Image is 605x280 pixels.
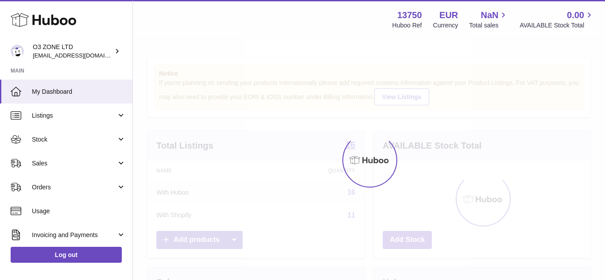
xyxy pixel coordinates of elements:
span: Invoicing and Payments [32,231,116,239]
span: Orders [32,183,116,192]
span: Usage [32,207,126,215]
span: Stock [32,135,116,144]
span: 0.00 [567,9,584,21]
div: Currency [433,21,458,30]
span: My Dashboard [32,88,126,96]
img: internalAdmin-13750@internal.huboo.com [11,45,24,58]
span: Sales [32,159,116,168]
div: O3 ZONE LTD [33,43,112,60]
span: [EMAIL_ADDRESS][DOMAIN_NAME] [33,52,130,59]
strong: EUR [439,9,458,21]
a: NaN Total sales [469,9,508,30]
div: Huboo Ref [392,21,422,30]
span: Listings [32,111,116,120]
a: Log out [11,247,122,263]
span: Total sales [469,21,508,30]
a: 0.00 AVAILABLE Stock Total [520,9,594,30]
strong: 13750 [397,9,422,21]
span: AVAILABLE Stock Total [520,21,594,30]
span: NaN [481,9,498,21]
